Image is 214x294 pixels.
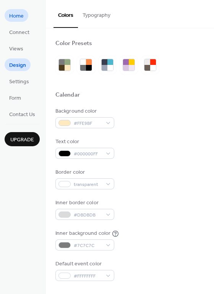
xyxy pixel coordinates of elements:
[9,29,29,37] span: Connect
[5,132,40,146] button: Upgrade
[5,42,28,55] a: Views
[74,120,102,128] span: #FFE9BF
[9,94,21,102] span: Form
[9,111,35,119] span: Contact Us
[74,242,102,250] span: #7C7C7C
[74,211,102,219] span: #DBDBDB
[55,40,92,48] div: Color Presets
[5,108,40,120] a: Contact Us
[55,168,113,176] div: Border color
[9,45,23,53] span: Views
[55,138,113,146] div: Text color
[5,91,26,104] a: Form
[55,260,113,268] div: Default event color
[55,229,110,237] div: Inner background color
[5,9,28,22] a: Home
[74,272,102,280] span: #FFFFFFFF
[9,12,24,20] span: Home
[5,26,34,38] a: Connect
[9,78,29,86] span: Settings
[9,61,26,69] span: Design
[74,150,102,158] span: #000000FF
[55,199,113,207] div: Inner border color
[55,107,113,115] div: Background color
[74,181,102,189] span: transparent
[55,91,80,99] div: Calendar
[10,136,34,144] span: Upgrade
[5,75,34,87] a: Settings
[5,58,31,71] a: Design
